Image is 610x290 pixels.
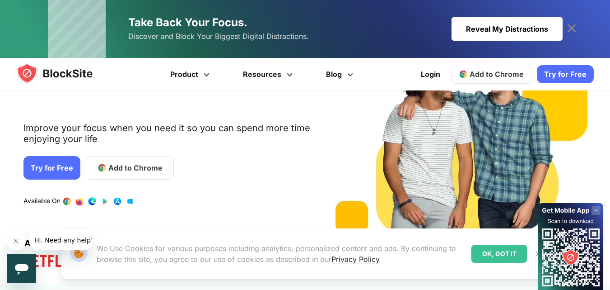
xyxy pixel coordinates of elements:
span: Add to Chrome [470,70,524,79]
div: OK, GOT IT [471,245,527,263]
a: Blog [311,58,371,90]
iframe: Message from company [29,230,92,250]
a: Add to Chrome [86,156,174,180]
span: Add to Chrome [108,162,163,173]
div: Reveal My Distractions [452,17,563,41]
span: Discover and Block Your Biggest Digital Distractions. [128,30,309,43]
iframe: Close message [7,232,25,250]
a: Privacy Policy [331,255,380,264]
span: Hi. Need any help? [5,6,65,14]
p: We Use Cookies for various purposes including analytics, personalized content and ads. By continu... [97,243,464,265]
a: Try for Free [23,156,80,180]
iframe: Button to launch messaging window [7,254,36,283]
img: Close [535,250,542,257]
img: blocksite-icon.5d769676.svg [16,62,110,84]
button: Close [532,248,544,260]
span: Take Back Your Focus. [128,16,247,29]
text: Available On [23,197,61,206]
a: Product [155,58,228,90]
text: Improve your focus when you need it so you can spend more time enjoying your life [23,123,312,152]
a: Login [415,63,446,85]
a: Try for Free [537,65,594,83]
a: Resources [228,58,311,90]
a: Add to Chrome [451,65,531,84]
img: chrome-icon.svg [459,70,468,79]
